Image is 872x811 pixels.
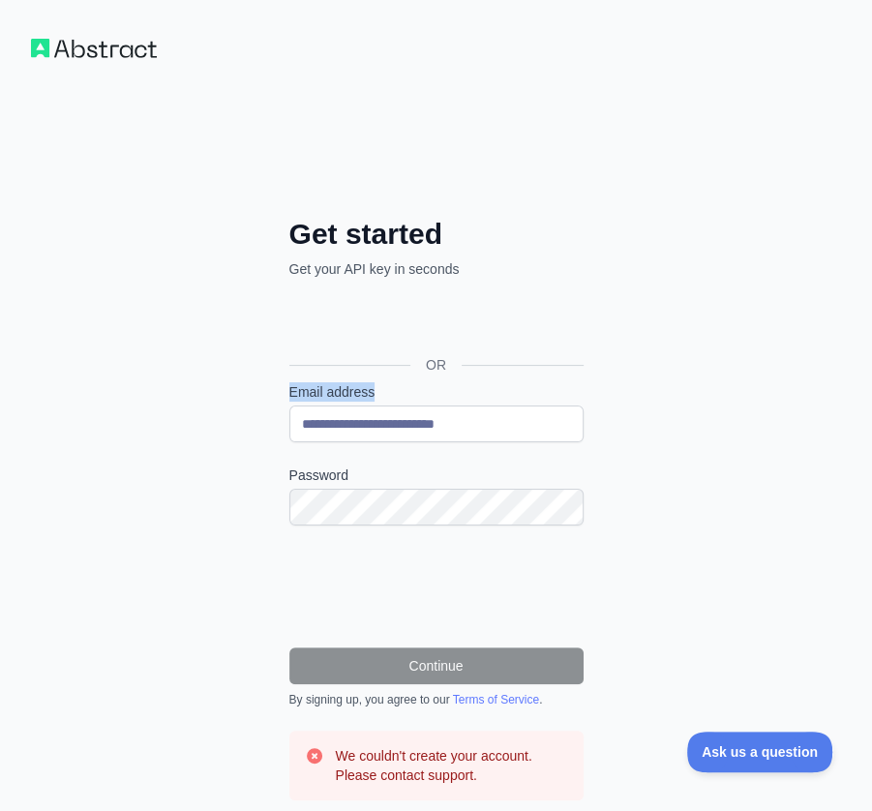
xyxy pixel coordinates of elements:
iframe: Przycisk Zaloguj się przez Google [280,300,589,343]
p: Get your API key in seconds [289,259,584,279]
h2: Get started [289,217,584,252]
iframe: reCAPTCHA [289,549,584,624]
button: Continue [289,647,584,684]
img: Workflow [31,39,157,58]
div: By signing up, you agree to our . [289,692,584,707]
label: Password [289,466,584,485]
iframe: Toggle Customer Support [687,732,833,772]
span: OR [410,355,462,375]
h3: We couldn't create your account. Please contact support. [336,746,568,785]
a: Terms of Service [453,693,539,706]
label: Email address [289,382,584,402]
